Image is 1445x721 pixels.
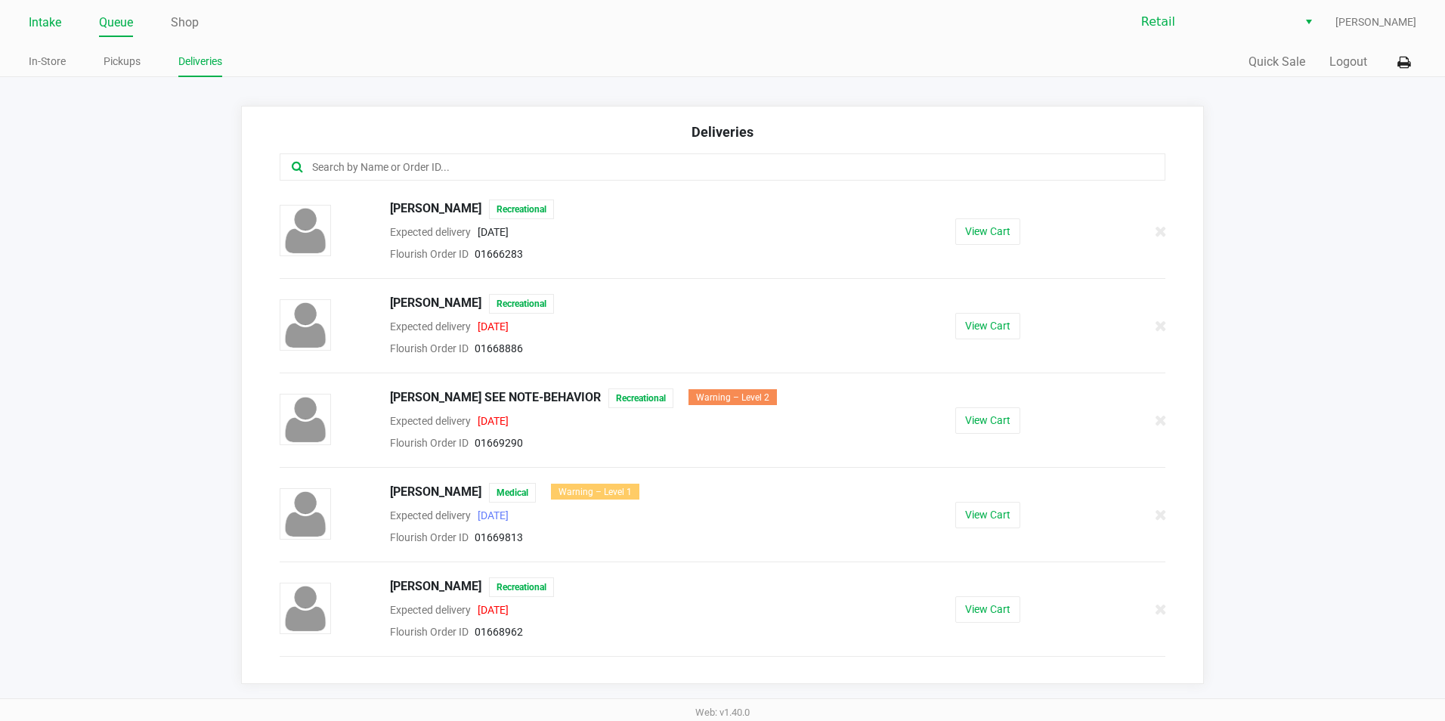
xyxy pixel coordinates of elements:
[955,596,1020,623] button: View Cart
[1141,13,1289,31] span: Retail
[489,294,554,314] span: Recreational
[475,531,523,543] span: 01669813
[390,531,469,543] span: Flourish Order ID
[489,200,554,219] span: Recreational
[695,707,750,718] span: Web: v1.40.0
[688,389,777,405] div: Warning – Level 2
[29,12,61,33] a: Intake
[475,342,523,354] span: 01668886
[390,320,471,333] span: Expected delivery
[475,626,523,638] span: 01668962
[1329,53,1367,71] button: Logout
[478,226,509,238] span: [DATE]
[390,626,469,638] span: Flourish Order ID
[390,437,469,449] span: Flourish Order ID
[1249,53,1305,71] button: Quick Sale
[390,294,481,314] span: [PERSON_NAME]
[171,12,199,33] a: Shop
[551,484,639,500] div: Warning – Level 1
[390,388,601,408] span: [PERSON_NAME] SEE NOTE-BEHAVIOR
[478,509,509,521] span: [DATE]
[489,483,536,503] span: Medical
[390,226,471,238] span: Expected delivery
[390,248,469,260] span: Flourish Order ID
[955,218,1020,245] button: View Cart
[311,159,1087,176] input: Search by Name or Order ID...
[489,577,554,597] span: Recreational
[390,200,481,219] span: [PERSON_NAME]
[608,388,673,408] span: Recreational
[390,577,481,597] span: [PERSON_NAME]
[104,52,141,71] a: Pickups
[1335,14,1416,30] span: [PERSON_NAME]
[1298,8,1320,36] button: Select
[955,313,1020,339] button: View Cart
[390,483,481,503] span: [PERSON_NAME]
[390,604,471,616] span: Expected delivery
[955,407,1020,434] button: View Cart
[390,342,469,354] span: Flourish Order ID
[478,320,509,333] span: [DATE]
[478,604,509,616] span: [DATE]
[390,509,471,521] span: Expected delivery
[475,248,523,260] span: 01666283
[475,437,523,449] span: 01669290
[390,415,471,427] span: Expected delivery
[478,415,509,427] span: [DATE]
[955,502,1020,528] button: View Cart
[99,12,133,33] a: Queue
[178,52,222,71] a: Deliveries
[29,52,66,71] a: In-Store
[692,124,753,140] span: Deliveries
